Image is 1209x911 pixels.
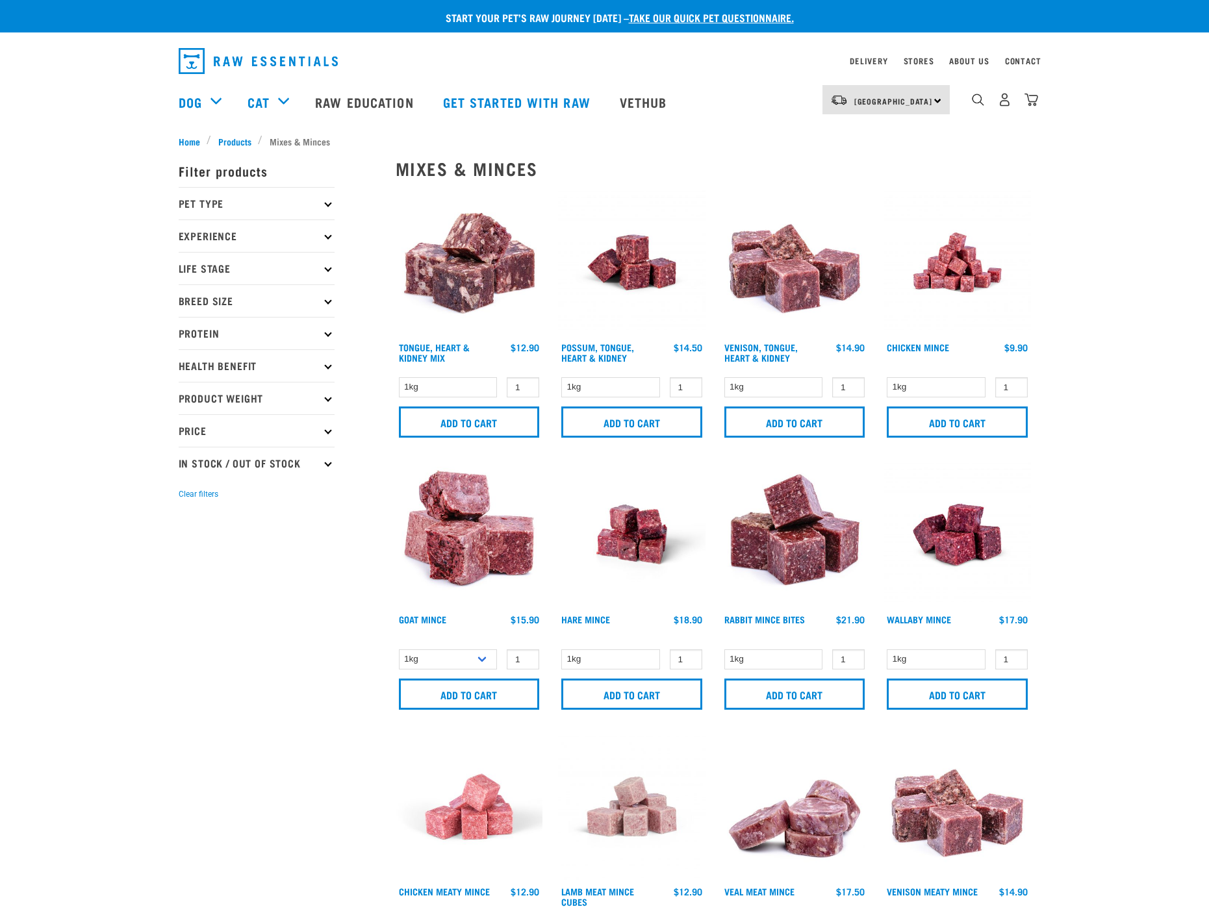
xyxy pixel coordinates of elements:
[558,733,706,880] img: Lamb Meat Mince
[399,406,540,438] input: Add to cart
[561,679,702,710] input: Add to cart
[179,317,335,349] p: Protein
[561,345,634,360] a: Possum, Tongue, Heart & Kidney
[179,488,218,500] button: Clear filters
[302,76,429,128] a: Raw Education
[674,614,702,625] div: $18.90
[1005,58,1041,63] a: Contact
[561,406,702,438] input: Add to cart
[558,189,706,336] img: Possum Tongue Heart Kidney 1682
[884,461,1031,608] img: Wallaby Mince 1675
[832,649,865,669] input: 1
[511,886,539,897] div: $12.90
[887,679,1028,710] input: Add to cart
[396,158,1031,179] h2: Mixes & Minces
[607,76,683,128] a: Vethub
[724,345,798,360] a: Venison, Tongue, Heart & Kidney
[887,406,1028,438] input: Add to cart
[884,733,1031,880] img: 1117 Venison Meat Mince 01
[724,617,805,621] a: Rabbit Mince Bites
[887,617,951,621] a: Wallaby Mince
[399,617,446,621] a: Goat Mince
[507,649,539,669] input: 1
[211,134,258,148] a: Products
[836,342,865,353] div: $14.90
[511,614,539,625] div: $15.90
[832,377,865,397] input: 1
[430,76,607,128] a: Get started with Raw
[670,649,702,669] input: 1
[999,614,1028,625] div: $17.90
[724,679,865,710] input: Add to cart
[396,189,543,336] img: 1167 Tongue Heart Kidney Mix 01
[1004,342,1028,353] div: $9.90
[558,461,706,608] img: Raw Essentials Hare Mince Raw Bites For Cats & Dogs
[836,614,865,625] div: $21.90
[179,284,335,317] p: Breed Size
[721,733,869,880] img: 1160 Veal Meat Mince Medallions 01
[561,617,610,621] a: Hare Mince
[396,733,543,880] img: Chicken Meaty Mince
[179,134,207,148] a: Home
[995,377,1028,397] input: 1
[248,92,270,112] a: Cat
[179,134,1031,148] nav: breadcrumbs
[1024,93,1038,106] img: home-icon@2x.png
[179,414,335,447] p: Price
[674,342,702,353] div: $14.50
[179,48,338,74] img: Raw Essentials Logo
[179,382,335,414] p: Product Weight
[179,447,335,479] p: In Stock / Out Of Stock
[218,134,251,148] span: Products
[721,461,869,608] img: Whole Minced Rabbit Cubes 01
[904,58,934,63] a: Stores
[179,134,200,148] span: Home
[399,345,470,360] a: Tongue, Heart & Kidney Mix
[179,155,335,187] p: Filter products
[179,219,335,252] p: Experience
[884,189,1031,336] img: Chicken M Ince 1613
[887,345,949,349] a: Chicken Mince
[507,377,539,397] input: 1
[949,58,989,63] a: About Us
[972,94,984,106] img: home-icon-1@2x.png
[998,93,1012,106] img: user.png
[179,92,202,112] a: Dog
[721,189,869,336] img: Pile Of Cubed Venison Tongue Mix For Pets
[887,889,978,893] a: Venison Meaty Mince
[836,886,865,897] div: $17.50
[830,94,848,106] img: van-moving.png
[999,886,1028,897] div: $14.90
[179,349,335,382] p: Health Benefit
[724,889,795,893] a: Veal Meat Mince
[674,886,702,897] div: $12.90
[179,252,335,284] p: Life Stage
[995,649,1028,669] input: 1
[629,14,794,20] a: take our quick pet questionnaire.
[511,342,539,353] div: $12.90
[854,99,933,103] span: [GEOGRAPHIC_DATA]
[724,406,865,438] input: Add to cart
[396,461,543,608] img: 1077 Wild Goat Mince 01
[399,889,490,893] a: Chicken Meaty Mince
[399,679,540,710] input: Add to cart
[670,377,702,397] input: 1
[168,43,1041,79] nav: dropdown navigation
[850,58,887,63] a: Delivery
[179,187,335,219] p: Pet Type
[561,889,634,904] a: Lamb Meat Mince Cubes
